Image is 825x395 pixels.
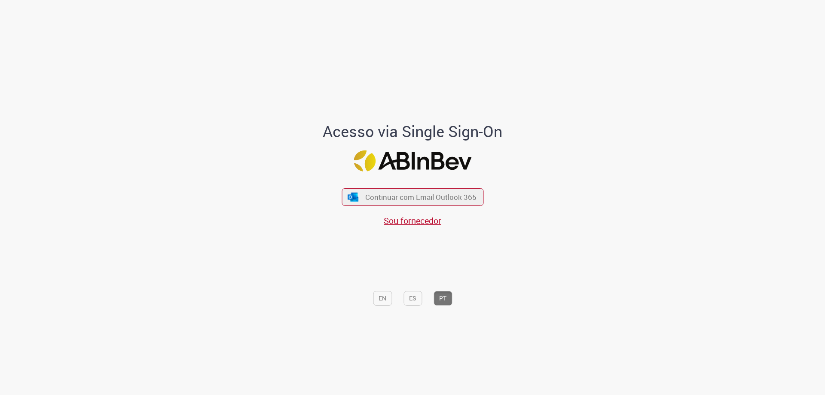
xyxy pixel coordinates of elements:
img: Logo ABInBev [354,150,471,171]
button: PT [434,291,452,306]
button: ES [403,291,422,306]
h1: Acesso via Single Sign-On [293,123,532,140]
button: EN [373,291,392,306]
button: ícone Azure/Microsoft 360 Continuar com Email Outlook 365 [342,188,483,206]
a: Sou fornecedor [384,215,441,227]
span: Continuar com Email Outlook 365 [365,192,477,202]
img: ícone Azure/Microsoft 360 [347,193,359,202]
